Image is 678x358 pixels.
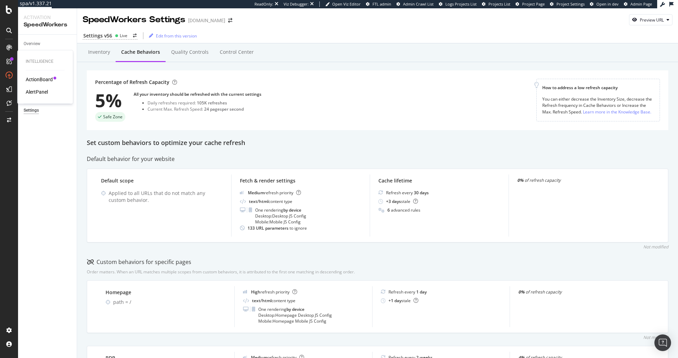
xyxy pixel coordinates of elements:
[83,32,112,39] div: Settings v56
[121,49,160,56] div: Cache behaviors
[87,258,191,266] div: Custom behaviors for specific pages
[596,1,619,7] span: Open in dev
[95,91,125,109] div: 5%
[228,18,232,23] div: arrow-right-arrow-left
[522,1,545,7] span: Project Page
[95,79,177,86] div: Percentage of Refresh Capacity
[388,289,427,295] div: Refresh every
[252,298,295,304] div: content type
[197,100,227,106] div: 105K refreshes
[624,1,652,7] a: Admin Page
[171,49,209,56] div: Quality Controls
[24,21,71,29] div: SpeedWorkers
[284,1,309,7] div: Viz Debugger:
[109,190,223,204] div: Applied to all URLs that do not match any custom behavior.
[251,289,297,295] div: refresh priority
[134,91,261,97] div: All your inventory should be refreshed with the current settings
[106,289,226,296] div: Homepage
[414,190,429,196] b: 30 days
[24,107,39,114] div: Settings
[146,30,197,41] button: Edit from this version
[24,40,40,48] div: Overview
[386,198,418,204] div: stale
[517,177,639,183] div: of refresh capacity
[258,306,332,324] div: One rendering Desktop: Homepage Desktop JS Config Mobile: Homepage Mobile JS Config
[24,14,71,21] div: Activation
[148,100,261,106] div: Daily refreshes required:
[366,1,391,7] a: FTL admin
[248,190,301,196] div: refresh priority
[416,289,427,295] b: 1 day
[113,299,226,306] div: path = /
[188,17,225,24] div: [DOMAIN_NAME]
[240,191,244,194] img: j32suk7ufU7viAAAAAElFTkSuQmCC
[630,1,652,7] span: Admin Page
[386,190,429,196] div: Refresh every
[518,289,525,295] strong: 0%
[629,14,672,25] button: Preview URL
[249,198,292,204] div: content type
[252,298,271,304] b: text/html
[220,49,254,56] div: Control Center
[439,1,477,7] a: Logs Projects List
[325,1,361,7] a: Open Viz Editor
[249,198,268,204] b: text/html
[248,225,290,231] b: 133 URL parameters
[248,190,264,196] b: Medium
[517,177,524,183] strong: 0%
[654,334,671,351] div: Open Intercom Messenger
[640,17,664,23] div: Preview URL
[643,334,668,340] div: Not modified
[248,225,307,231] div: to ignore
[516,1,545,7] a: Project Page
[643,244,668,250] div: Not modified
[26,76,53,83] a: ActionBoard
[518,289,639,295] div: of refresh capacity
[373,1,391,7] span: FTL admin
[403,1,434,7] span: Admin Crawl List
[396,1,434,7] a: Admin Crawl List
[550,1,585,7] a: Project Settings
[283,207,301,213] b: by device
[590,1,619,7] a: Open in dev
[24,40,72,48] a: Overview
[26,88,48,95] a: AlertPanel
[332,1,361,7] span: Open Viz Editor
[286,306,304,312] b: by device
[204,106,244,112] div: 24 pages per second
[378,177,500,184] div: Cache lifetime
[88,49,110,56] div: Inventory
[388,298,401,304] b: + 1 day
[24,107,72,114] a: Settings
[101,177,223,184] div: Default scope
[542,96,654,115] div: You can either decrease the Inventory Size, decrease the Refresh frequency in Cache Behaviors or ...
[445,1,477,7] span: Logs Projects List
[156,33,197,39] div: Edit from this version
[87,138,668,147] div: Set custom behaviors to optimize your cache refresh
[243,290,247,293] img: cRr4yx4cyByr8BeLxltRlzBPIAAAAAElFTkSuQmCC
[83,14,185,26] div: SpeedWorkers Settings
[240,177,362,184] div: Fetch & render settings
[120,33,127,39] div: Live
[103,115,123,119] span: Safe Zone
[148,106,261,112] div: Current Max. Refresh Speed:
[387,207,390,213] b: 6
[254,1,273,7] div: ReadOnly:
[87,269,355,275] div: Order matters. When an URL matches multiple scopes from custom behaviors, it is attributed to the...
[482,1,510,7] a: Projects List
[583,108,651,116] a: Learn more in the Knowledge Base.
[95,112,125,122] div: success label
[542,85,654,91] div: How to address a low refresh capacity
[87,155,668,163] div: Default behavior for your website
[388,298,418,304] div: stale
[133,34,137,38] div: arrow-right-arrow-left
[255,207,306,225] div: One rendering Desktop: Desktop JS Config Mobile: Mobile JS Config
[387,207,420,213] div: advanced rules
[26,59,65,65] div: Intelligence
[556,1,585,7] span: Project Settings
[251,289,260,295] b: High
[488,1,510,7] span: Projects List
[386,198,401,204] b: + 3 days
